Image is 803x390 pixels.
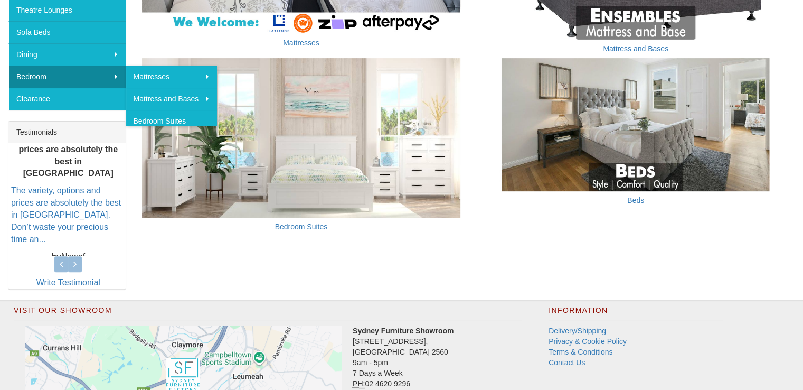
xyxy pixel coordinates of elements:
[126,110,218,132] a: Bedroom Suites
[142,58,461,218] img: Bedroom Suites
[603,44,668,53] a: Mattress and Bases
[275,222,328,231] a: Bedroom Suites
[18,133,118,178] b: The variety, options and prices are absolutely the best in [GEOGRAPHIC_DATA]
[11,250,126,263] p: Nawaf
[549,337,627,346] a: Privacy & Cookie Policy
[549,348,612,356] a: Terms & Conditions
[476,58,795,191] img: Beds
[549,307,723,320] h2: Information
[8,88,126,110] a: Clearance
[36,278,100,287] a: Write Testimonial
[8,66,126,88] a: Bedroom
[353,327,454,335] strong: Sydney Furniture Showroom
[11,186,121,243] a: The variety, options and prices are absolutely the best in [GEOGRAPHIC_DATA]. Don’t waste your pr...
[14,307,522,320] h2: Visit Our Showroom
[51,252,61,261] b: by
[549,358,585,367] a: Contact Us
[126,66,218,88] a: Mattresses
[8,43,126,66] a: Dining
[283,39,319,47] a: Mattresses
[8,21,126,43] a: Sofa Beds
[627,196,644,205] a: Beds
[549,327,606,335] a: Delivery/Shipping
[126,88,218,110] a: Mattress and Bases
[353,379,365,388] abbr: Phone
[8,122,126,143] div: Testimonials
